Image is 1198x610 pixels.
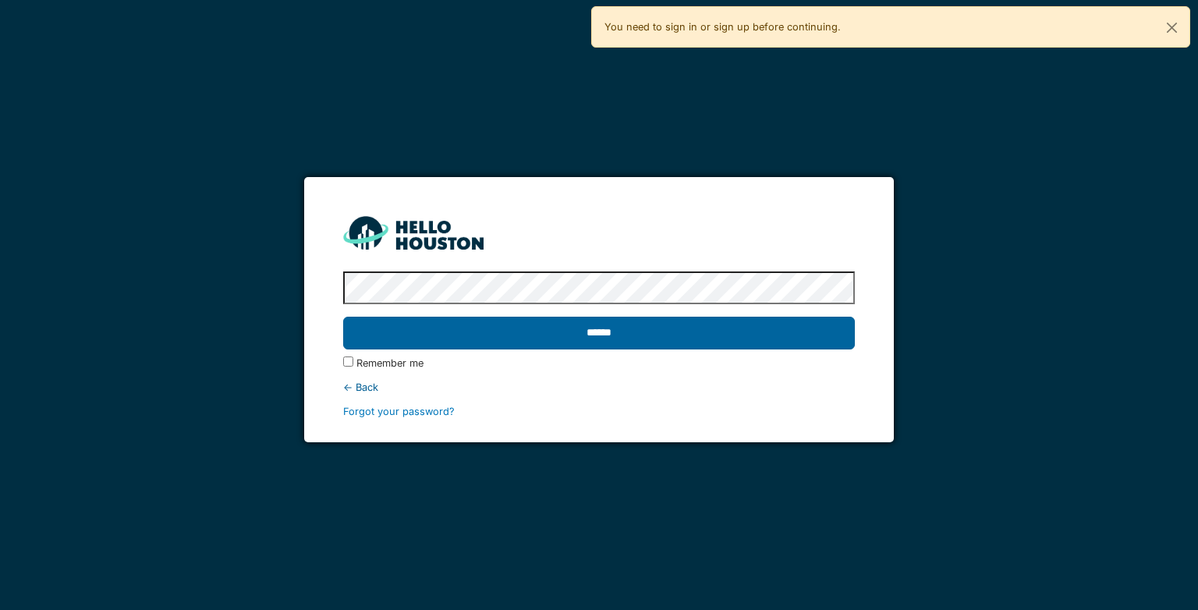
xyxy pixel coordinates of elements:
[1154,7,1189,48] button: Close
[356,356,424,371] label: Remember me
[591,6,1190,48] div: You need to sign in or sign up before continuing.
[343,216,484,250] img: HH_line-BYnF2_Hg.png
[343,380,854,395] div: ← Back
[343,406,455,417] a: Forgot your password?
